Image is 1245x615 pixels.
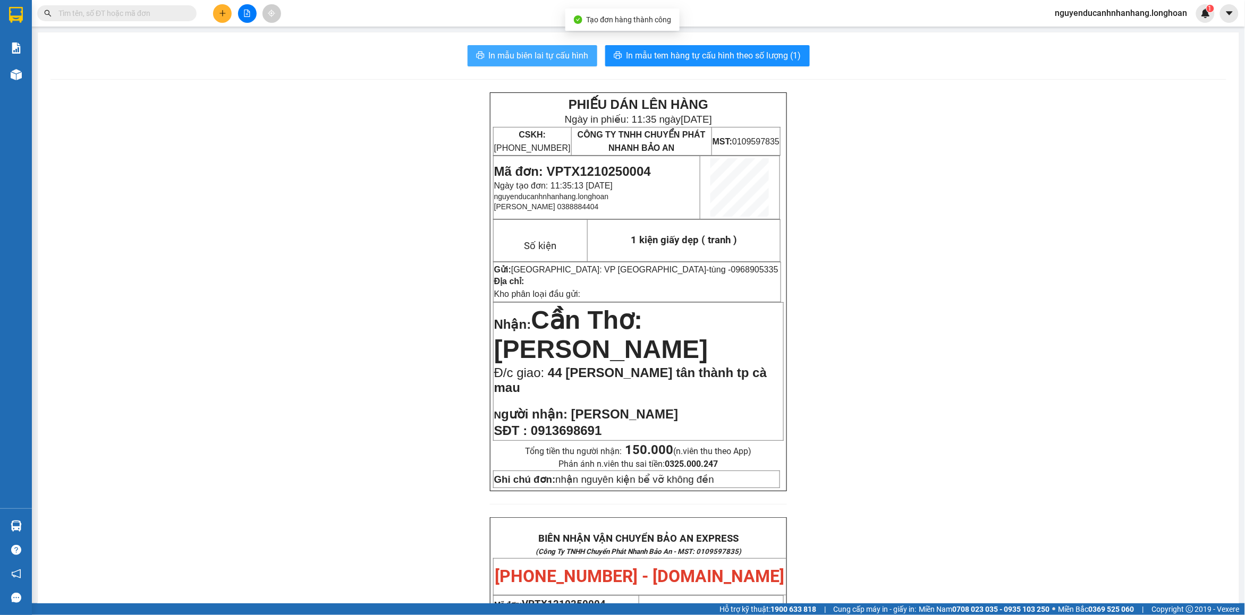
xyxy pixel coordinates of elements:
span: Ngày tạo đơn: 11:35:13 [DATE] [494,181,613,190]
span: tùng - [709,265,778,274]
strong: 0325.000.247 [665,459,718,469]
strong: 1900 633 818 [770,605,816,613]
span: Hỗ trợ kỹ thuật: [719,603,816,615]
strong: BIÊN NHẬN VẬN CHUYỂN BẢO AN EXPRESS [538,533,739,544]
strong: SĐT : [494,423,528,438]
span: 0109597835 [713,137,780,146]
span: [PERSON_NAME] [571,407,678,421]
sup: 1 [1207,5,1214,12]
span: caret-down [1225,8,1234,18]
strong: Địa chỉ: [494,277,524,286]
span: [GEOGRAPHIC_DATA]: VP [GEOGRAPHIC_DATA] [511,265,706,274]
span: check-circle [574,15,582,24]
span: question-circle [11,545,21,555]
span: nguyenducanhnhanhang.longhoan [1047,6,1196,20]
span: Phản ánh n.viên thu sai tiền: [558,459,718,469]
button: caret-down [1220,4,1239,23]
input: Tìm tên, số ĐT hoặc mã đơn [58,7,184,19]
strong: (Công Ty TNHH Chuyển Phát Nhanh Bảo An - MST: 0109597835) [536,548,741,556]
img: solution-icon [11,42,22,54]
span: aim [268,10,275,17]
span: nguyenducanhnhanhang.longhoan [494,192,609,201]
span: In mẫu biên lai tự cấu hình [489,49,589,62]
span: Ngày in phiếu: 11:35 ngày [565,114,712,125]
span: [PHONE_NUMBER] - [DOMAIN_NAME] [495,566,785,586]
button: plus [213,4,232,23]
strong: MST: [713,137,732,146]
span: plus [219,10,226,17]
span: Cung cấp máy in - giấy in: [834,603,917,615]
strong: Gửi: [494,265,511,274]
button: file-add [238,4,257,23]
span: nhận nguyên kiện bể vỡ không đền [494,474,714,485]
strong: 150.000 [625,442,673,457]
span: Kho phân loại đầu gửi: [494,289,581,298]
span: 1 kiện giấy dẹp ( tranh ) [631,234,737,246]
span: Miền Bắc [1058,603,1134,615]
span: - [707,265,778,274]
button: aim [262,4,281,23]
span: | [1142,603,1144,615]
span: [PHONE_NUMBER] [494,130,571,152]
span: [DATE] [681,114,712,125]
img: logo-vxr [9,7,23,23]
span: 0968905335 [731,265,778,274]
strong: CSKH: [519,130,546,139]
strong: N [494,409,568,421]
span: VPTX1210250004 [522,598,606,610]
span: search [44,10,52,17]
span: ⚪️ [1053,607,1056,611]
img: icon-new-feature [1201,8,1210,18]
span: [PERSON_NAME] 0388884404 [494,202,599,211]
button: printerIn mẫu tem hàng tự cấu hình theo số lượng (1) [605,45,810,66]
span: Tạo đơn hàng thành công [587,15,672,24]
img: warehouse-icon [11,520,22,532]
button: printerIn mẫu biên lai tự cấu hình [468,45,597,66]
span: 44 [PERSON_NAME] tân thành tp cà mau [494,365,767,395]
span: Số kiện [524,240,556,252]
span: Tổng tiền thu người nhận: [525,446,751,456]
span: Miền Nam [919,603,1050,615]
span: gười nhận: [501,407,568,421]
span: 1 [1208,5,1212,12]
img: warehouse-icon [11,69,22,80]
span: 0913698691 [531,423,602,438]
strong: Ghi chú đơn: [494,474,556,485]
span: notification [11,569,21,579]
strong: 0369 525 060 [1089,605,1134,613]
span: Mã đơn: [494,600,606,609]
span: printer [476,51,485,61]
strong: PHIẾU DÁN LÊN HÀNG [569,97,708,112]
span: Đ/c giao: [494,365,548,380]
span: (n.viên thu theo App) [625,446,751,456]
span: printer [614,51,622,61]
strong: 0708 023 035 - 0935 103 250 [953,605,1050,613]
span: CÔNG TY TNHH CHUYỂN PHÁT NHANH BẢO AN [578,130,706,152]
span: | [824,603,826,615]
span: Mã đơn: VPTX1210250004 [494,164,651,178]
span: copyright [1186,605,1193,613]
span: Nhận: [494,317,531,331]
span: file-add [243,10,251,17]
span: Cần Thơ: [PERSON_NAME] [494,306,708,363]
span: In mẫu tem hàng tự cấu hình theo số lượng (1) [626,49,801,62]
span: message [11,593,21,603]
